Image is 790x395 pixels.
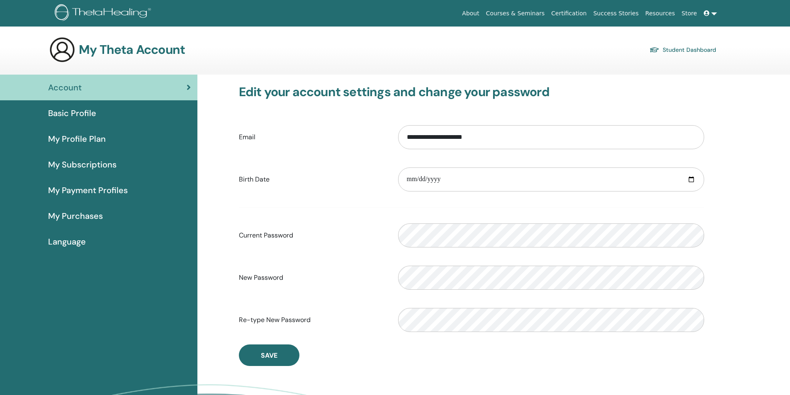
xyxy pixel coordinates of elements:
a: Success Stories [590,6,642,21]
a: Certification [548,6,590,21]
label: Birth Date [233,172,392,187]
a: Courses & Seminars [483,6,548,21]
span: My Subscriptions [48,158,117,171]
h3: My Theta Account [79,42,185,57]
button: Save [239,344,299,366]
label: Re-type New Password [233,312,392,328]
span: My Payment Profiles [48,184,128,196]
span: Account [48,81,82,94]
span: Save [261,351,277,360]
img: logo.png [55,4,154,23]
a: Resources [642,6,678,21]
span: Basic Profile [48,107,96,119]
label: New Password [233,270,392,286]
span: My Purchases [48,210,103,222]
label: Current Password [233,228,392,243]
img: generic-user-icon.jpg [49,36,75,63]
a: Store [678,6,700,21]
a: About [459,6,482,21]
label: Email [233,129,392,145]
h3: Edit your account settings and change your password [239,85,704,99]
img: graduation-cap.svg [649,46,659,53]
a: Student Dashboard [649,44,716,56]
span: My Profile Plan [48,133,106,145]
span: Language [48,235,86,248]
